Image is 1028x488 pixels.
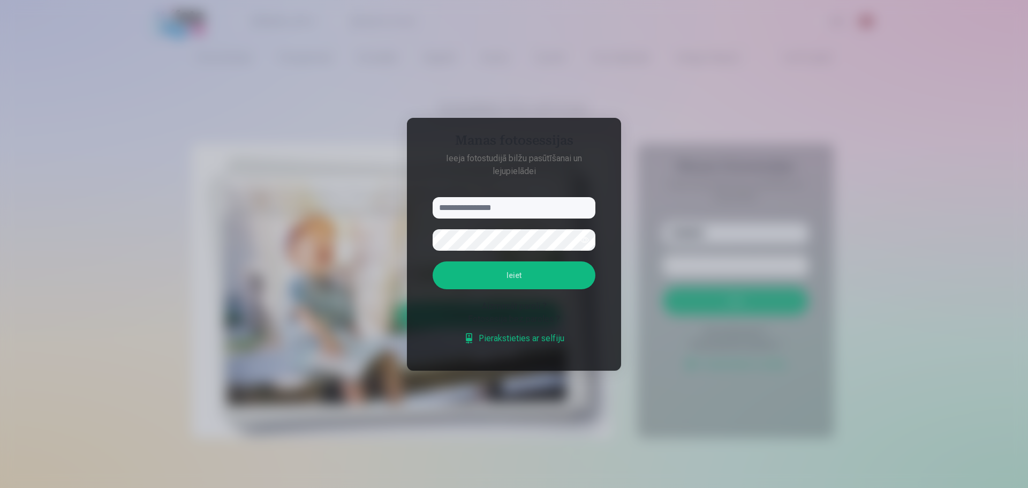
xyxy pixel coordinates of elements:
div: Aizmirsāt paroli ? [433,300,595,313]
div: Fotosesija bez paroles ? [433,313,595,326]
h4: Manas fotosessijas [422,133,606,152]
a: Pierakstieties ar selfiju [464,332,564,345]
p: Ieeja fotostudijā bilžu pasūtīšanai un lejupielādei [422,152,606,178]
button: Ieiet [433,261,595,289]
